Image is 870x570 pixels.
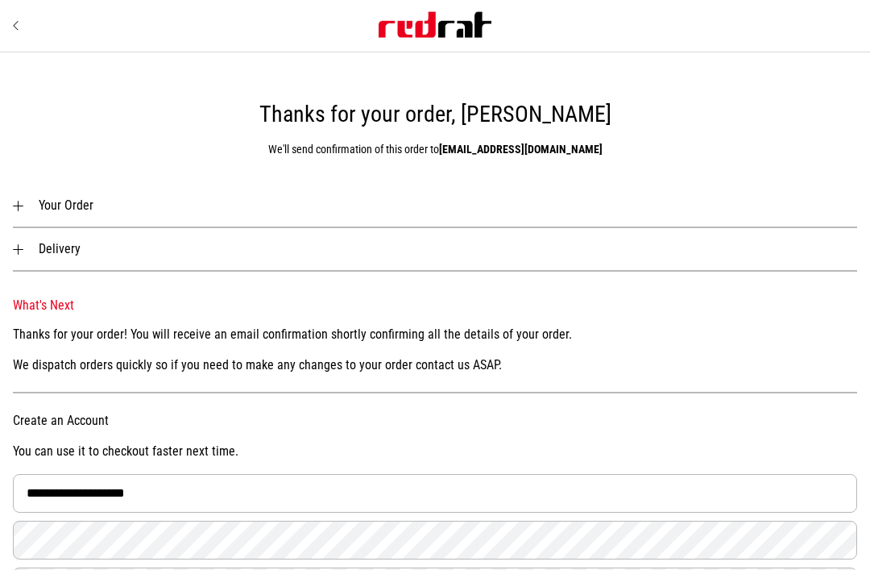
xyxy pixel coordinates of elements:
h2: Create an Account [13,413,857,429]
img: Red Rat [379,12,491,38]
h2: Delivery [13,228,857,272]
p: You can use it to checkout faster next time. [13,442,857,461]
h2: What's Next [13,297,857,314]
input: Email Address [13,474,857,513]
h1: Thanks for your order, [PERSON_NAME] [13,101,857,128]
div: Thanks for your order! You will receive an email confirmation shortly confirming all the details ... [13,327,857,372]
strong: [EMAIL_ADDRESS][DOMAIN_NAME] [439,143,603,156]
p: We'll send confirmation of this order to [13,139,857,159]
input: Password [13,521,857,560]
h2: Your Order [13,185,857,228]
